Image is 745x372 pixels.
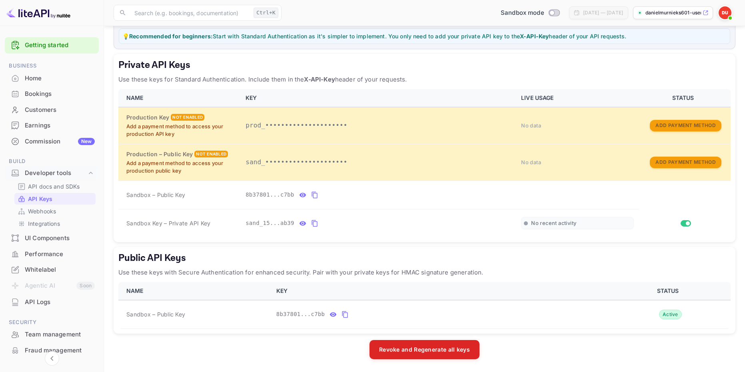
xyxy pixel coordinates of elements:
button: Revoke and Regenerate all keys [370,340,479,359]
div: New [78,138,95,145]
div: Not enabled [194,151,228,157]
a: Add Payment Method [650,158,721,165]
th: KEY [241,89,516,107]
span: Security [5,318,99,327]
a: Getting started [25,41,95,50]
button: Add Payment Method [650,120,721,131]
a: Customers [5,102,99,117]
div: Performance [5,247,99,262]
a: Integrations [18,219,92,228]
h6: Production Key [126,113,169,122]
th: STATUS [608,282,731,300]
div: Getting started [5,37,99,54]
a: Team management [5,327,99,342]
div: Bookings [5,86,99,102]
a: Fraud management [5,343,99,358]
p: sand_••••••••••••••••••••• [246,157,511,167]
a: CommissionNew [5,134,99,149]
div: Whitelabel [5,262,99,278]
span: sand_15...ab39 [246,219,294,227]
div: Bookings [25,90,95,99]
div: [DATE] — [DATE] [583,9,623,16]
img: LiteAPI logo [6,6,70,19]
span: 8b37801...c7bb [276,310,325,318]
div: Customers [25,105,95,115]
div: Audit logs [25,362,95,371]
a: Add Payment Method [650,121,721,128]
span: Sandbox – Public Key [126,310,185,318]
p: 💡 Start with Standard Authentication as it's simpler to implement. You only need to add your priv... [122,32,727,40]
span: Business [5,62,99,70]
span: Sandbox – Public Key [126,191,185,199]
p: prod_••••••••••••••••••••• [246,121,511,130]
div: CommissionNew [5,134,99,149]
input: Search (e.g. bookings, documentation) [130,5,250,21]
a: Home [5,71,99,86]
div: API Logs [5,294,99,310]
div: API Logs [25,298,95,307]
div: Commission [25,137,95,146]
span: Build [5,157,99,166]
th: STATUS [639,89,731,107]
table: private api keys table [118,89,731,237]
div: Fraud management [5,343,99,358]
div: Active [659,310,682,319]
th: NAME [118,89,241,107]
span: No data [521,122,541,129]
div: UI Components [25,234,95,243]
div: Whitelabel [25,265,95,275]
button: Add Payment Method [650,157,721,168]
button: Collapse navigation [45,351,59,366]
p: Add a payment method to access your production public key [126,159,236,175]
strong: Recommended for beginners: [129,33,213,40]
p: Webhooks [28,207,56,215]
strong: X-API-Key [520,33,549,40]
span: No recent activity [531,220,576,227]
div: Team management [25,330,95,339]
p: Use these keys for Standard Authentication. Include them in the header of your requests. [118,75,731,84]
a: API Logs [5,294,99,309]
th: LIVE USAGE [516,89,639,107]
div: Earnings [25,121,95,130]
a: API Keys [18,195,92,203]
div: Ctrl+K [254,8,278,18]
div: Integrations [14,218,96,229]
p: Integrations [28,219,60,228]
span: 8b37801...c7bb [246,191,294,199]
div: Home [25,74,95,83]
span: Sandbox Key – Private API Key [126,220,210,227]
a: Whitelabel [5,262,99,277]
a: Bookings [5,86,99,101]
p: Add a payment method to access your production API key [126,123,236,138]
img: Danielmurnieks601 User [719,6,731,19]
p: danielmurnieks601-user... [645,9,701,16]
th: KEY [272,282,608,300]
div: API Keys [14,193,96,205]
div: API docs and SDKs [14,181,96,192]
span: No data [521,159,541,165]
div: UI Components [5,231,99,246]
strong: X-API-Key [304,76,335,83]
a: API docs and SDKs [18,182,92,191]
table: public api keys table [118,282,731,329]
a: Earnings [5,118,99,133]
div: Developer tools [5,166,99,180]
a: Performance [5,247,99,261]
p: API docs and SDKs [28,182,80,191]
div: Developer tools [25,169,87,178]
div: Earnings [5,118,99,133]
h5: Private API Keys [118,59,731,72]
h6: Production – Public Key [126,150,193,159]
a: Webhooks [18,207,92,215]
h5: Public API Keys [118,252,731,265]
div: Customers [5,102,99,118]
div: Webhooks [14,205,96,217]
div: Fraud management [25,346,95,355]
span: Sandbox mode [501,8,544,18]
p: API Keys [28,195,52,203]
th: NAME [118,282,272,300]
div: Team management [5,327,99,342]
div: Not enabled [171,114,204,121]
a: UI Components [5,231,99,245]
